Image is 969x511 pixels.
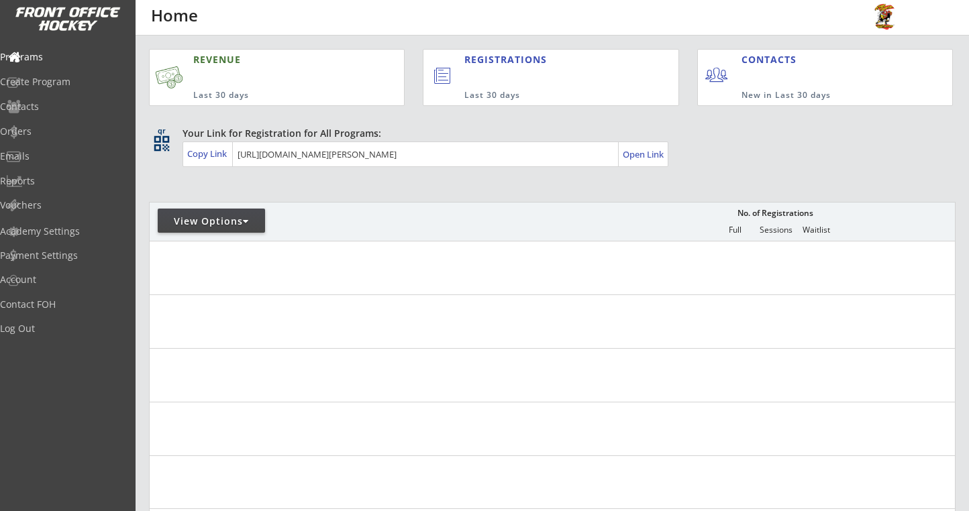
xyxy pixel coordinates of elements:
[187,148,229,160] div: Copy Link
[623,149,665,160] div: Open Link
[464,90,623,101] div: Last 30 days
[158,215,265,228] div: View Options
[193,90,342,101] div: Last 30 days
[796,225,836,235] div: Waitlist
[742,53,803,66] div: CONTACTS
[183,127,914,140] div: Your Link for Registration for All Programs:
[756,225,796,235] div: Sessions
[193,53,342,66] div: REVENUE
[733,209,817,218] div: No. of Registrations
[464,53,619,66] div: REGISTRATIONS
[152,133,172,154] button: qr_code
[623,145,665,164] a: Open Link
[715,225,755,235] div: Full
[742,90,890,101] div: New in Last 30 days
[153,127,169,135] div: qr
